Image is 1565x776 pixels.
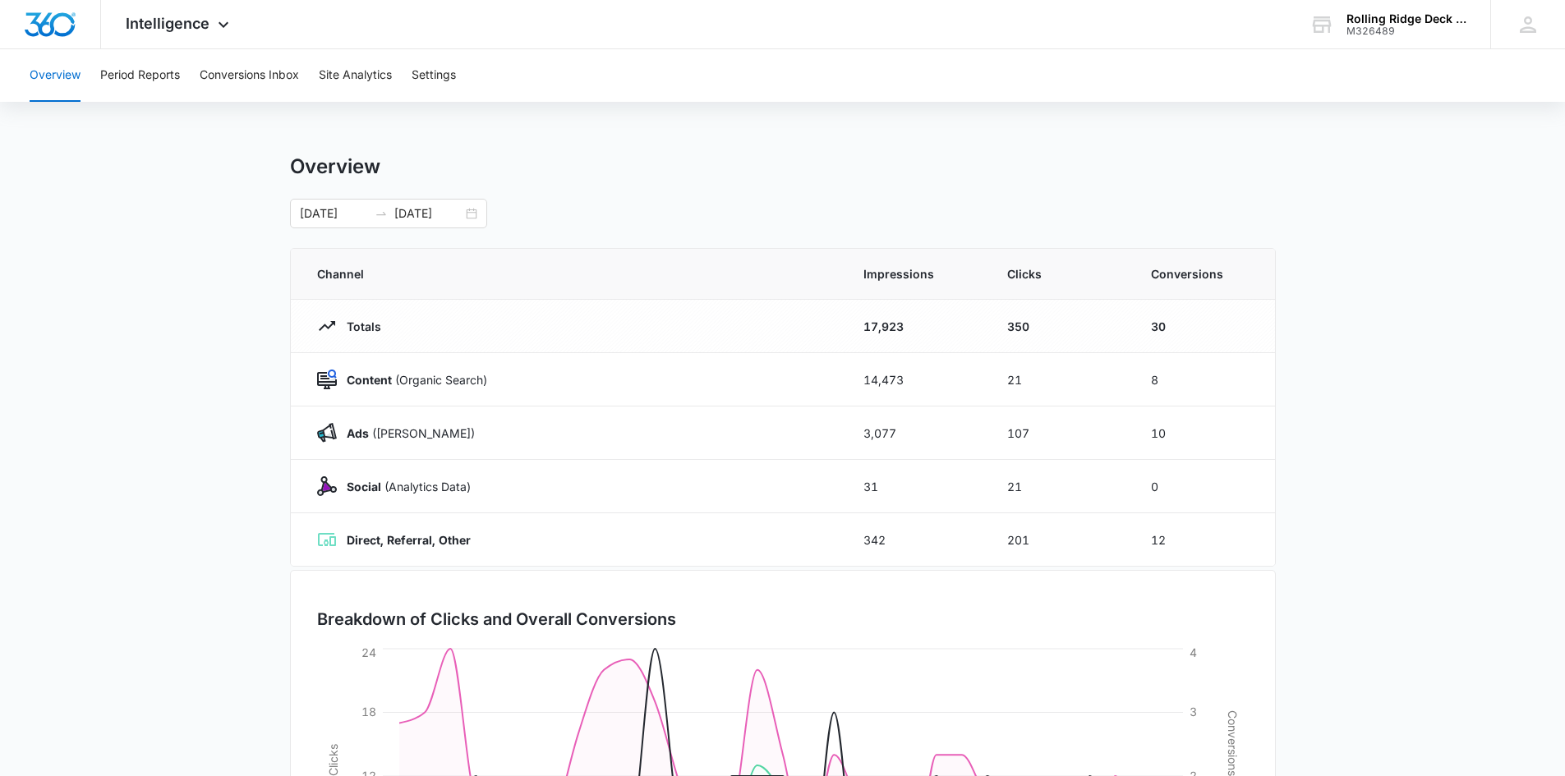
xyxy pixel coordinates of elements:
[1131,460,1275,513] td: 0
[987,513,1131,567] td: 201
[300,204,368,223] input: Start date
[987,353,1131,406] td: 21
[317,423,337,443] img: Ads
[1131,353,1275,406] td: 8
[375,207,388,220] span: swap-right
[337,478,471,495] p: (Analytics Data)
[987,300,1131,353] td: 350
[337,425,475,442] p: ([PERSON_NAME])
[1131,513,1275,567] td: 12
[361,705,376,719] tspan: 18
[863,265,968,282] span: Impressions
[1346,25,1466,37] div: account id
[412,49,456,102] button: Settings
[317,265,824,282] span: Channel
[317,607,676,631] h3: Breakdown of Clicks and Overall Conversions
[290,154,380,179] h1: Overview
[844,406,987,460] td: 3,077
[844,513,987,567] td: 342
[337,371,487,388] p: (Organic Search)
[347,426,369,440] strong: Ads
[375,207,388,220] span: to
[394,204,463,223] input: End date
[347,480,381,494] strong: Social
[1131,406,1275,460] td: 10
[337,318,381,335] p: Totals
[100,49,180,102] button: Period Reports
[1190,705,1197,719] tspan: 3
[319,49,392,102] button: Site Analytics
[844,353,987,406] td: 14,473
[844,300,987,353] td: 17,923
[347,373,392,387] strong: Content
[347,533,471,547] strong: Direct, Referral, Other
[200,49,299,102] button: Conversions Inbox
[317,476,337,496] img: Social
[1190,645,1197,659] tspan: 4
[844,460,987,513] td: 31
[987,460,1131,513] td: 21
[1007,265,1112,282] span: Clicks
[1151,265,1249,282] span: Conversions
[1346,12,1466,25] div: account name
[1131,300,1275,353] td: 30
[987,406,1131,460] td: 107
[30,49,81,102] button: Overview
[325,744,339,776] tspan: Clicks
[361,645,376,659] tspan: 24
[317,370,337,389] img: Content
[126,15,209,32] span: Intelligence
[1226,710,1240,776] tspan: Conversions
